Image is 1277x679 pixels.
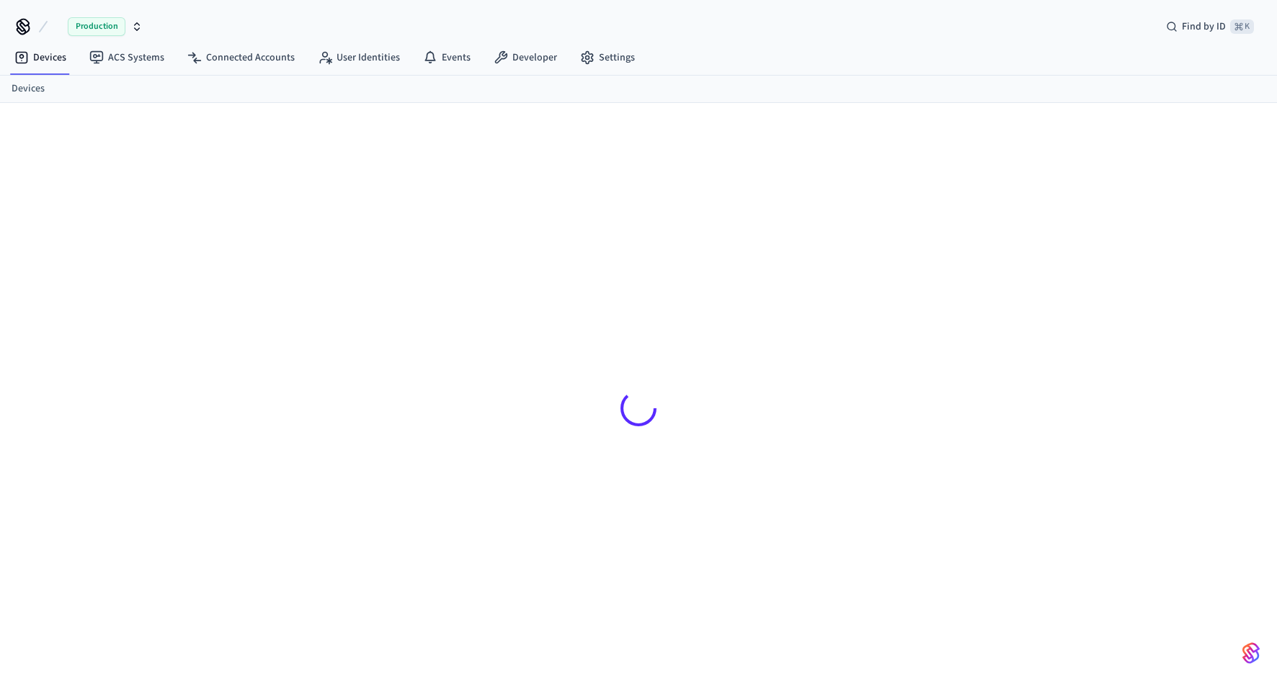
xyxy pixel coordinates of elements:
a: Events [411,45,482,71]
a: Devices [12,81,45,96]
span: ⌘ K [1230,19,1254,34]
img: SeamLogoGradient.69752ec5.svg [1242,642,1260,665]
a: Connected Accounts [176,45,306,71]
a: User Identities [306,45,411,71]
a: Developer [482,45,569,71]
span: Production [68,17,125,36]
a: ACS Systems [78,45,176,71]
a: Settings [569,45,646,71]
div: Find by ID⌘ K [1154,14,1265,40]
a: Devices [3,45,78,71]
span: Find by ID [1182,19,1226,34]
